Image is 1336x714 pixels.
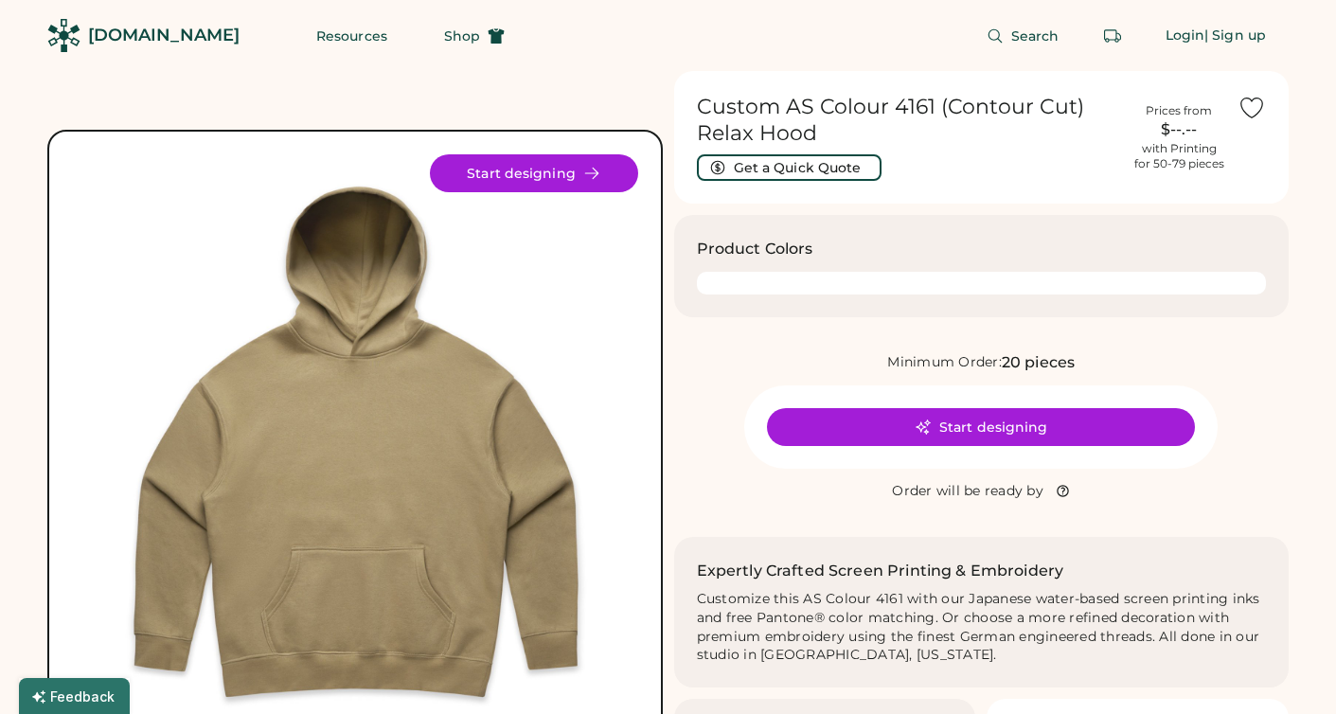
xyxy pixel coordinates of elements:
[1204,27,1266,45] div: | Sign up
[697,590,1267,666] div: Customize this AS Colour 4161 with our Japanese water-based screen printing inks and free Pantone...
[1134,141,1224,171] div: with Printing for 50-79 pieces
[697,560,1064,582] h2: Expertly Crafted Screen Printing & Embroidery
[1002,351,1075,374] div: 20 pieces
[1011,29,1060,43] span: Search
[1146,103,1212,118] div: Prices from
[1131,118,1226,141] div: $--.--
[964,17,1082,55] button: Search
[892,482,1043,501] div: Order will be ready by
[697,94,1121,147] h1: Custom AS Colour 4161 (Contour Cut) Relax Hood
[294,17,410,55] button: Resources
[697,238,813,260] h3: Product Colors
[1094,17,1131,55] button: Retrieve an order
[697,154,882,181] button: Get a Quick Quote
[1166,27,1205,45] div: Login
[88,24,240,47] div: [DOMAIN_NAME]
[887,353,1002,372] div: Minimum Order:
[47,19,80,52] img: Rendered Logo - Screens
[444,29,480,43] span: Shop
[767,408,1195,446] button: Start designing
[421,17,527,55] button: Shop
[430,154,638,192] button: Start designing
